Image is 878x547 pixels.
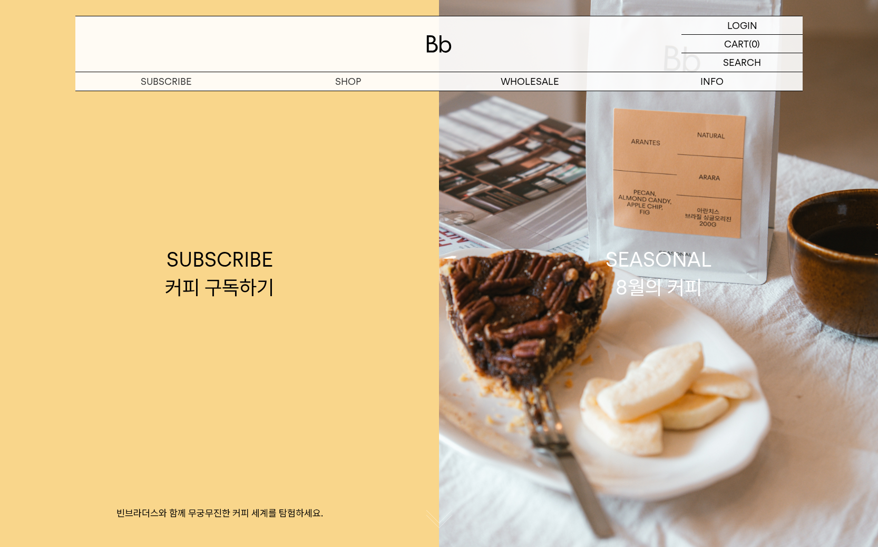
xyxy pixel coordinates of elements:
[75,72,257,91] a: SUBSCRIBE
[727,16,757,34] p: LOGIN
[723,53,761,72] p: SEARCH
[681,16,803,35] a: LOGIN
[749,35,760,53] p: (0)
[681,35,803,53] a: CART (0)
[439,72,621,91] p: WHOLESALE
[724,35,749,53] p: CART
[606,246,712,301] div: SEASONAL 8월의 커피
[426,35,452,53] img: 로고
[257,72,439,91] a: SHOP
[165,246,274,301] div: SUBSCRIBE 커피 구독하기
[621,72,803,91] p: INFO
